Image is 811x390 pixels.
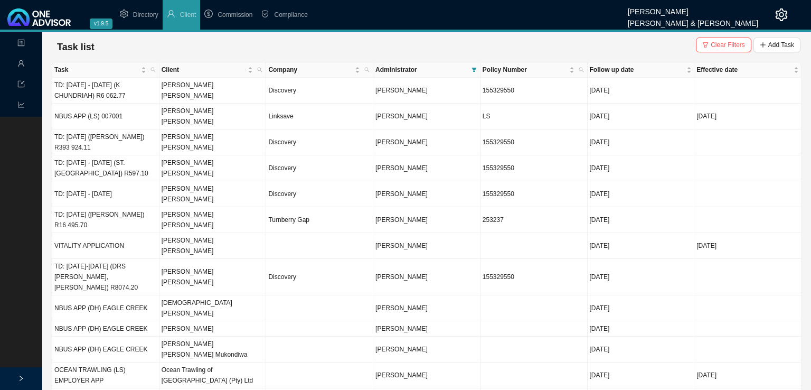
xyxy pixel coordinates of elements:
[7,8,71,26] img: 2df55531c6924b55f21c4cf5d4484680-logo-light.svg
[159,321,267,337] td: [PERSON_NAME]
[588,78,695,104] td: [DATE]
[159,78,267,104] td: [PERSON_NAME] [PERSON_NAME]
[760,42,766,48] span: plus
[588,295,695,321] td: [DATE]
[362,62,372,77] span: search
[375,216,428,224] span: [PERSON_NAME]
[52,233,159,259] td: VITALITY APPLICATION
[52,104,159,129] td: NBUS APP (LS) 007001
[159,104,267,129] td: [PERSON_NAME] [PERSON_NAME]
[480,181,588,207] td: 155329550
[52,62,159,78] th: Task
[694,104,801,129] td: [DATE]
[180,11,196,18] span: Client
[52,207,159,233] td: TD: [DATE] ([PERSON_NAME]) R16 495.70
[588,104,695,129] td: [DATE]
[588,363,695,388] td: [DATE]
[159,233,267,259] td: [PERSON_NAME] [PERSON_NAME]
[52,181,159,207] td: TD: [DATE] - [DATE]
[17,55,25,74] span: user
[52,295,159,321] td: NBUS APP (DH) EAGLE CREEK
[261,10,269,18] span: safety
[480,129,588,155] td: 155329550
[483,64,567,75] span: Policy Number
[268,64,353,75] span: Company
[375,138,428,146] span: [PERSON_NAME]
[711,40,745,50] span: Clear Filters
[480,78,588,104] td: 155329550
[375,164,428,172] span: [PERSON_NAME]
[702,42,709,48] span: filter
[375,113,428,120] span: [PERSON_NAME]
[469,62,479,77] span: filter
[218,11,252,18] span: Commission
[159,259,267,295] td: [PERSON_NAME] [PERSON_NAME]
[204,10,213,18] span: dollar
[52,337,159,363] td: NBUS APP (DH) EAGLE CREEK
[120,10,128,18] span: setting
[159,207,267,233] td: [PERSON_NAME] [PERSON_NAME]
[588,129,695,155] td: [DATE]
[159,181,267,207] td: [PERSON_NAME] [PERSON_NAME]
[266,155,373,181] td: Discovery
[17,76,25,95] span: import
[588,155,695,181] td: [DATE]
[588,181,695,207] td: [DATE]
[266,62,373,78] th: Company
[159,295,267,321] td: [DEMOGRAPHIC_DATA][PERSON_NAME]
[375,87,428,94] span: [PERSON_NAME]
[148,62,158,77] span: search
[52,321,159,337] td: NBUS APP (DH) EAGLE CREEK
[579,67,584,72] span: search
[159,62,267,78] th: Client
[375,325,428,332] span: [PERSON_NAME]
[57,42,95,52] span: Task list
[266,181,373,207] td: Discovery
[159,129,267,155] td: [PERSON_NAME] [PERSON_NAME]
[768,40,794,50] span: Add Task
[167,10,175,18] span: user
[480,62,588,78] th: Policy Number
[17,35,25,53] span: profile
[150,67,156,72] span: search
[588,233,695,259] td: [DATE]
[375,242,428,249] span: [PERSON_NAME]
[266,129,373,155] td: Discovery
[52,259,159,295] td: TD: [DATE]-[DATE] (DRS [PERSON_NAME], [PERSON_NAME]) R8074.20
[18,375,24,382] span: right
[480,259,588,295] td: 155329550
[480,104,588,129] td: LS
[375,190,428,198] span: [PERSON_NAME]
[52,155,159,181] td: TD: [DATE] - [DATE] (ST. [GEOGRAPHIC_DATA]) R597.10
[375,304,428,312] span: [PERSON_NAME]
[162,64,246,75] span: Client
[375,372,428,379] span: [PERSON_NAME]
[753,38,800,52] button: Add Task
[628,3,758,14] div: [PERSON_NAME]
[159,337,267,363] td: [PERSON_NAME] [PERSON_NAME] Mukondiwa
[694,233,801,259] td: [DATE]
[775,8,788,21] span: setting
[52,363,159,388] td: OCEAN TRAWLING (LS) EMPLOYER APP
[266,259,373,295] td: Discovery
[375,273,428,281] span: [PERSON_NAME]
[133,11,158,18] span: Directory
[375,64,467,75] span: Administrator
[694,62,801,78] th: Effective date
[577,62,586,77] span: search
[588,259,695,295] td: [DATE]
[266,207,373,233] td: Turnberry Gap
[266,78,373,104] td: Discovery
[590,64,685,75] span: Follow up date
[694,363,801,388] td: [DATE]
[628,14,758,26] div: [PERSON_NAME] & [PERSON_NAME]
[375,346,428,353] span: [PERSON_NAME]
[696,38,751,52] button: Clear Filters
[159,363,267,388] td: Ocean Trawling of [GEOGRAPHIC_DATA] (Pty) Ltd
[588,62,695,78] th: Follow up date
[480,207,588,233] td: 253237
[54,64,139,75] span: Task
[266,104,373,129] td: Linksave
[588,321,695,337] td: [DATE]
[274,11,307,18] span: Compliance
